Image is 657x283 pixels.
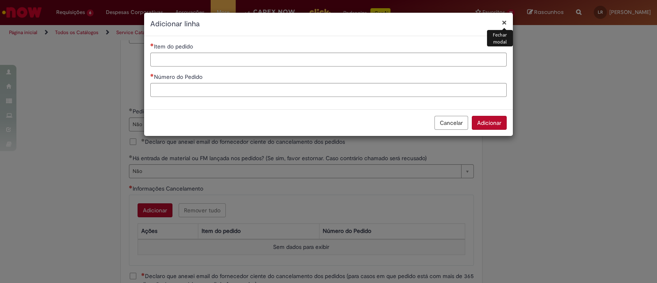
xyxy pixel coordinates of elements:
[150,83,507,97] input: Número do Pedido
[487,30,513,46] div: Fechar modal
[502,18,507,27] button: Fechar modal
[154,73,204,81] span: Número do Pedido
[154,43,195,50] span: Item do pedido
[434,116,468,130] button: Cancelar
[150,43,154,46] span: Necessários
[150,53,507,67] input: Item do pedido
[472,116,507,130] button: Adicionar
[150,74,154,77] span: Necessários
[150,19,507,30] h2: Adicionar linha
